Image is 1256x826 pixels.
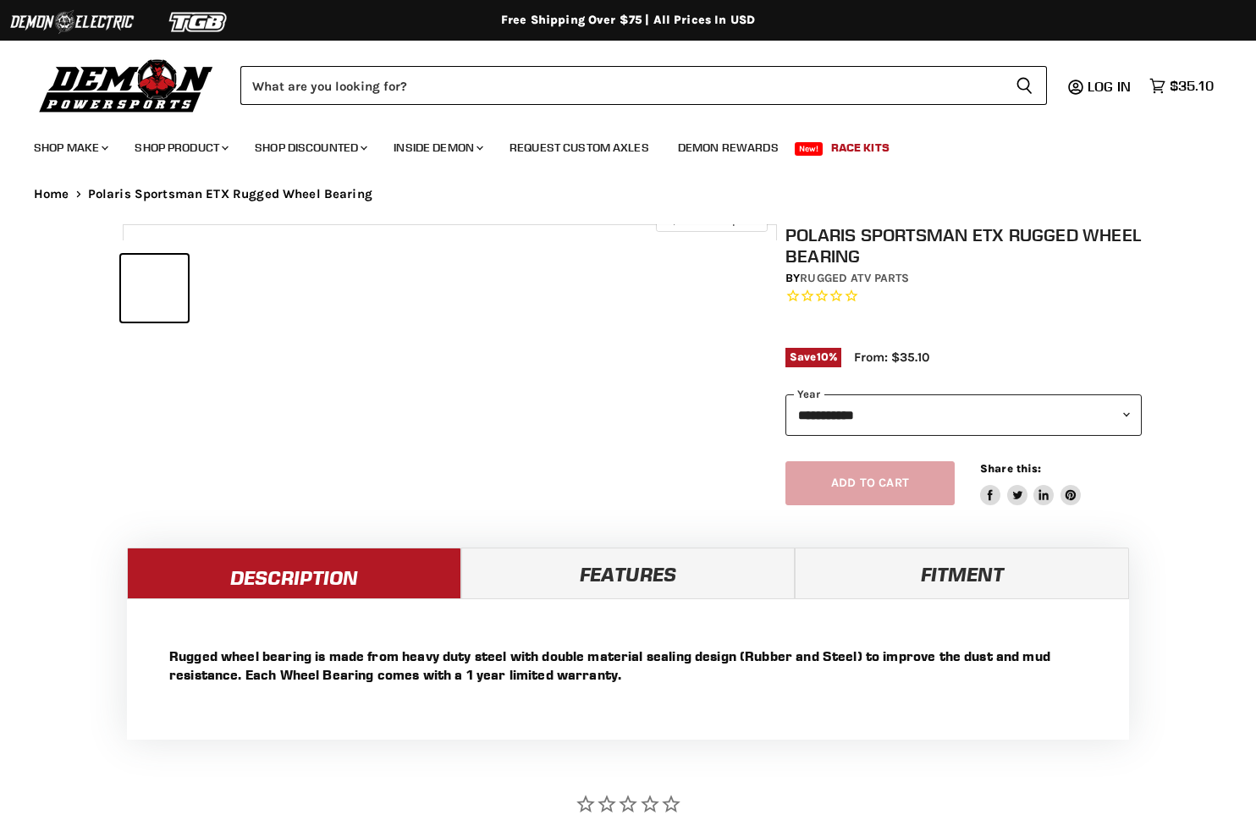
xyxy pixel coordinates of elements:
span: $35.10 [1170,78,1214,94]
span: 10 [817,350,829,363]
a: Shop Make [21,130,118,165]
a: Description [127,548,461,598]
div: by [785,269,1142,288]
h1: Polaris Sportsman ETX Rugged Wheel Bearing [785,224,1142,267]
a: Shop Product [122,130,239,165]
a: Race Kits [818,130,902,165]
aside: Share this: [980,461,1081,506]
span: New! [795,142,824,156]
a: Fitment [795,548,1129,598]
input: Search [240,66,1002,105]
a: Home [34,187,69,201]
a: Request Custom Axles [497,130,662,165]
span: From: $35.10 [854,350,929,365]
span: Save % [785,348,841,366]
a: Log in [1080,79,1141,94]
a: Features [461,548,796,598]
span: Log in [1088,78,1131,95]
img: Demon Electric Logo 2 [8,6,135,38]
button: Search [1002,66,1047,105]
a: Inside Demon [381,130,493,165]
span: Polaris Sportsman ETX Rugged Wheel Bearing [88,187,372,201]
span: Share this: [980,462,1041,475]
button: Polaris Sportsman ETX Rugged Wheel Bearing thumbnail [121,255,188,322]
a: Rugged ATV Parts [800,271,909,285]
a: Shop Discounted [242,130,377,165]
img: TGB Logo 2 [135,6,262,38]
ul: Main menu [21,124,1209,165]
select: year [785,394,1142,436]
p: Rugged wheel bearing is made from heavy duty steel with double material sealing design (Rubber an... [169,647,1087,684]
img: Demon Powersports [34,55,219,115]
a: $35.10 [1141,74,1222,98]
span: Click to expand [664,213,758,226]
span: Rated 0.0 out of 5 stars 0 reviews [785,288,1142,306]
form: Product [240,66,1047,105]
a: Demon Rewards [665,130,791,165]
